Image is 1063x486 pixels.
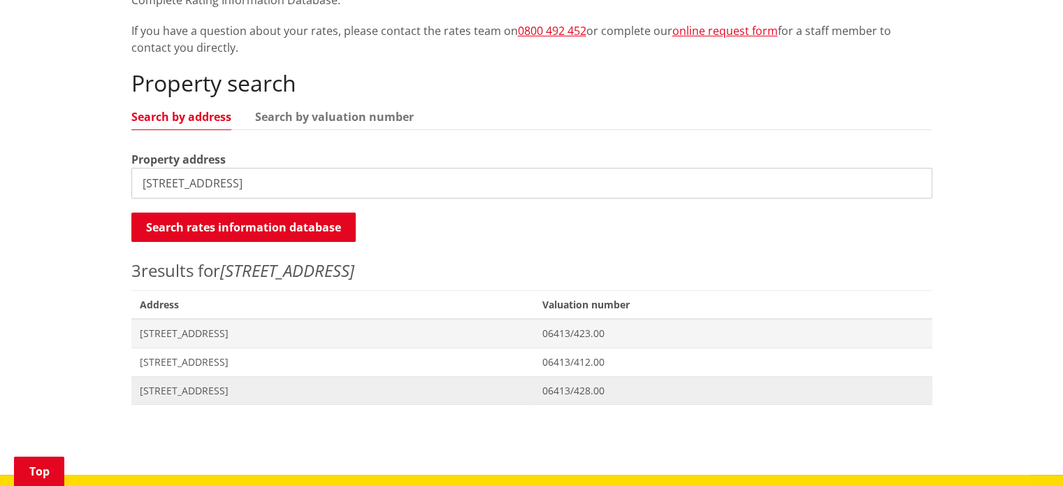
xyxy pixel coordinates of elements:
[542,384,923,398] span: 06413/428.00
[542,355,923,369] span: 06413/412.00
[131,168,932,199] input: e.g. Duke Street NGARUAWAHIA
[131,290,535,319] span: Address
[672,23,778,38] a: online request form
[542,327,923,341] span: 06413/423.00
[131,22,932,56] p: If you have a question about your rates, please contact the rates team on or complete our for a s...
[131,258,932,283] p: results for
[131,213,356,242] button: Search rates information database
[999,427,1049,478] iframe: Messenger Launcher
[518,23,586,38] a: 0800 492 452
[140,327,526,341] span: [STREET_ADDRESS]
[220,259,354,282] em: [STREET_ADDRESS]
[131,151,226,168] label: Property address
[131,111,231,122] a: Search by address
[140,355,526,369] span: [STREET_ADDRESS]
[255,111,414,122] a: Search by valuation number
[131,319,932,348] a: [STREET_ADDRESS] 06413/423.00
[131,348,932,376] a: [STREET_ADDRESS] 06413/412.00
[131,376,932,405] a: [STREET_ADDRESS] 06413/428.00
[534,290,932,319] span: Valuation number
[14,457,64,486] a: Top
[131,70,932,97] h2: Property search
[131,259,141,282] span: 3
[140,384,526,398] span: [STREET_ADDRESS]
